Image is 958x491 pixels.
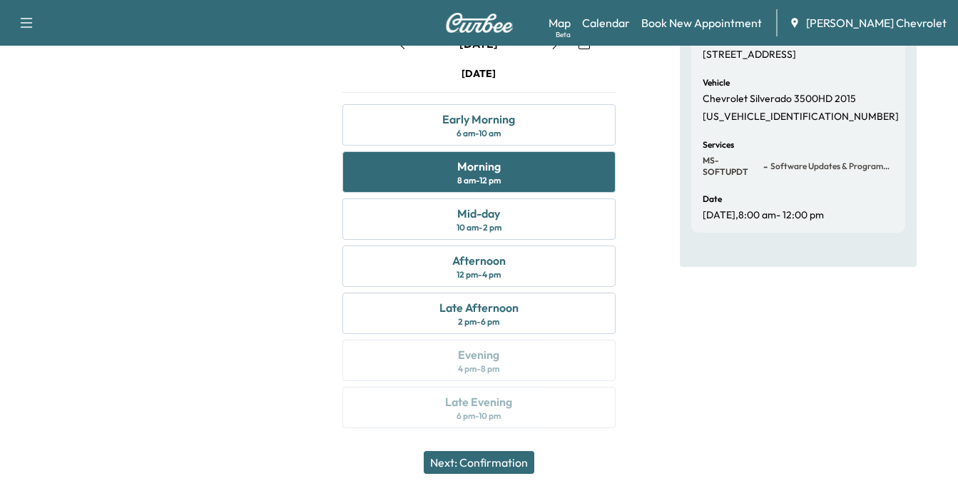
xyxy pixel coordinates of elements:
[703,141,734,149] h6: Services
[703,195,722,203] h6: Date
[703,111,899,123] p: [US_VEHICLE_IDENTIFICATION_NUMBER]
[768,161,894,172] span: Software Updates & Programming
[457,205,500,222] div: Mid-day
[703,49,796,61] p: [STREET_ADDRESS]
[556,29,571,40] div: Beta
[703,155,760,178] span: MS-SOFTUPDT
[445,13,514,33] img: Curbee Logo
[458,316,499,328] div: 2 pm - 6 pm
[452,252,506,269] div: Afternoon
[457,222,501,233] div: 10 am - 2 pm
[457,269,501,280] div: 12 pm - 4 pm
[424,451,534,474] button: Next: Confirmation
[760,159,768,173] span: -
[439,299,519,316] div: Late Afternoon
[462,66,496,81] div: [DATE]
[549,14,571,31] a: MapBeta
[457,158,501,175] div: Morning
[703,209,824,222] p: [DATE] , 8:00 am - 12:00 pm
[457,128,501,139] div: 6 am - 10 am
[806,14,947,31] span: [PERSON_NAME] Chevrolet
[582,14,630,31] a: Calendar
[457,175,501,186] div: 8 am - 12 pm
[703,93,856,106] p: Chevrolet Silverado 3500HD 2015
[703,79,730,87] h6: Vehicle
[442,111,515,128] div: Early Morning
[641,14,762,31] a: Book New Appointment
